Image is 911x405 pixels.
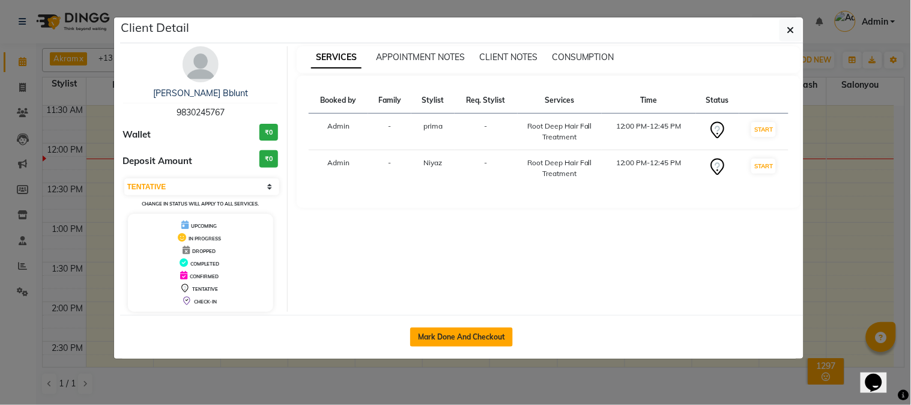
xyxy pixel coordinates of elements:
td: - [455,114,518,150]
span: TENTATIVE [192,286,218,292]
th: Time [602,88,695,114]
span: UPCOMING [191,223,217,229]
th: Stylist [411,88,455,114]
th: Status [696,88,740,114]
h3: ₹0 [259,150,278,168]
span: Niyaz [424,158,443,167]
td: 12:00 PM-12:45 PM [602,150,695,187]
td: - [455,150,518,187]
th: Family [368,88,412,114]
span: CONFIRMED [190,273,219,279]
span: IN PROGRESS [189,236,221,242]
th: Req. Stylist [455,88,518,114]
span: 9830245767 [177,107,225,118]
th: Booked by [309,88,368,114]
button: START [751,122,776,137]
button: START [751,159,776,174]
td: Admin [309,114,368,150]
h3: ₹0 [259,124,278,141]
h5: Client Detail [121,19,190,37]
th: Services [518,88,602,114]
span: COMPLETED [190,261,219,267]
span: APPOINTMENT NOTES [376,52,465,62]
iframe: chat widget [861,357,899,393]
span: prima [423,121,443,130]
td: 12:00 PM-12:45 PM [602,114,695,150]
button: Mark Done And Checkout [410,327,513,347]
span: Deposit Amount [123,154,193,168]
span: CONSUMPTION [552,52,614,62]
span: Wallet [123,128,151,142]
span: CHECK-IN [194,299,217,305]
small: Change in status will apply to all services. [142,201,259,207]
div: Root Deep Hair Fall Treatment [525,121,595,142]
td: - [368,114,412,150]
div: Root Deep Hair Fall Treatment [525,157,595,179]
a: [PERSON_NAME] Bblunt [153,88,248,99]
span: DROPPED [192,248,216,254]
span: CLIENT NOTES [479,52,537,62]
td: Admin [309,150,368,187]
img: avatar [183,46,219,82]
td: - [368,150,412,187]
span: SERVICES [311,47,362,69]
